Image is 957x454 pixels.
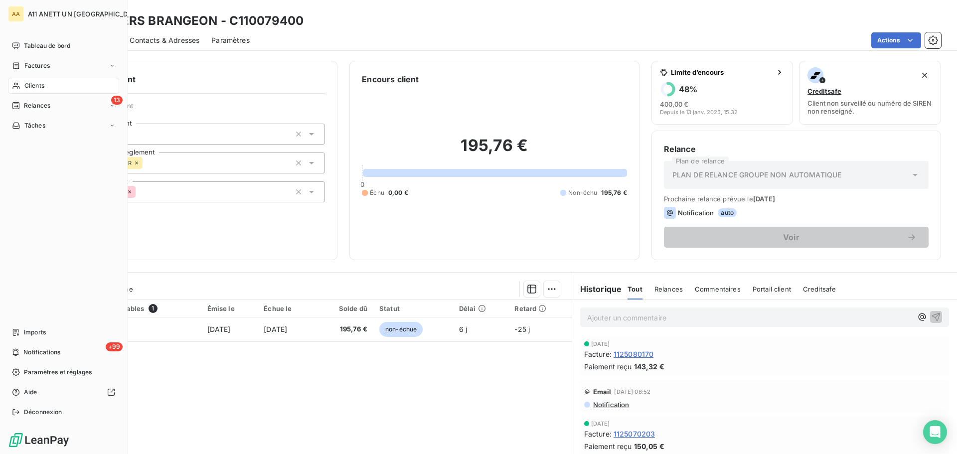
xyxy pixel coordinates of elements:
span: Commentaires [695,285,741,293]
span: Échu [370,188,384,197]
span: Relances [24,101,50,110]
h3: ETS FERS BRANGEON - C110079400 [88,12,304,30]
button: Actions [871,32,921,48]
button: CreditsafeClient non surveillé ou numéro de SIREN non renseigné. [799,61,941,125]
span: Contacts & Adresses [130,35,199,45]
h6: Relance [664,143,929,155]
span: [DATE] [207,325,231,333]
span: Paramètres [211,35,250,45]
span: Déconnexion [24,408,62,417]
span: [DATE] [753,195,776,203]
h6: Informations client [60,73,325,85]
input: Ajouter une valeur [143,158,151,167]
div: Retard [514,304,565,312]
span: 195,76 € [321,324,367,334]
span: Propriétés Client [80,102,325,116]
span: Paramètres et réglages [24,368,92,377]
h6: Historique [572,283,622,295]
span: Non-échu [568,188,597,197]
span: 13 [111,96,123,105]
span: Aide [24,388,37,397]
span: [DATE] [591,421,610,427]
span: Creditsafe [803,285,836,293]
span: PLAN DE RELANCE GROUPE NON AUTOMATIQUE [672,170,842,180]
span: 1125080170 [614,349,654,359]
span: 6 j [459,325,467,333]
a: Aide [8,384,119,400]
span: 1125070203 [614,429,655,439]
span: Imports [24,328,46,337]
div: Open Intercom Messenger [923,420,947,444]
span: 150,05 € [634,441,664,452]
button: Limite d’encours48%400,00 €Depuis le 13 janv. 2025, 15:32 [651,61,794,125]
span: Tout [628,285,642,293]
span: -25 j [514,325,530,333]
span: 400,00 € [660,100,688,108]
span: 143,32 € [634,361,664,372]
span: Clients [24,81,44,90]
span: Limite d’encours [671,68,772,76]
span: Paiement reçu [584,361,632,372]
span: Tableau de bord [24,41,70,50]
span: auto [718,208,737,217]
span: [DATE] 08:52 [614,389,650,395]
span: Tâches [24,121,45,130]
span: [DATE] [591,341,610,347]
span: Creditsafe [807,87,841,95]
div: Émise le [207,304,252,312]
span: Voir [676,233,907,241]
span: 195,76 € [601,188,627,197]
span: A11 ANETT UN [GEOGRAPHIC_DATA] [28,10,143,18]
span: 0,00 € [388,188,408,197]
div: Échue le [264,304,309,312]
button: Voir [664,227,929,248]
span: Facture : [584,349,612,359]
h6: Encours client [362,73,419,85]
div: Délai [459,304,503,312]
span: Depuis le 13 janv. 2025, 15:32 [660,109,738,115]
span: Factures [24,61,50,70]
div: AA [8,6,24,22]
span: Portail client [753,285,791,293]
span: non-échue [379,322,423,337]
span: 1 [149,304,158,313]
span: Facture : [584,429,612,439]
span: Relances [654,285,683,293]
span: Prochaine relance prévue le [664,195,929,203]
div: Solde dû [321,304,367,312]
span: Paiement reçu [584,441,632,452]
div: Statut [379,304,447,312]
input: Ajouter une valeur [136,187,144,196]
span: 0 [360,180,364,188]
span: Notification [678,209,714,217]
span: [DATE] [264,325,287,333]
img: Logo LeanPay [8,432,70,448]
h2: 195,76 € [362,136,627,165]
div: Pièces comptables [82,304,195,313]
span: Notification [592,401,630,409]
h6: 48 % [679,84,697,94]
span: Email [593,388,612,396]
span: +99 [106,342,123,351]
span: Client non surveillé ou numéro de SIREN non renseigné. [807,99,933,115]
span: Notifications [23,348,60,357]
